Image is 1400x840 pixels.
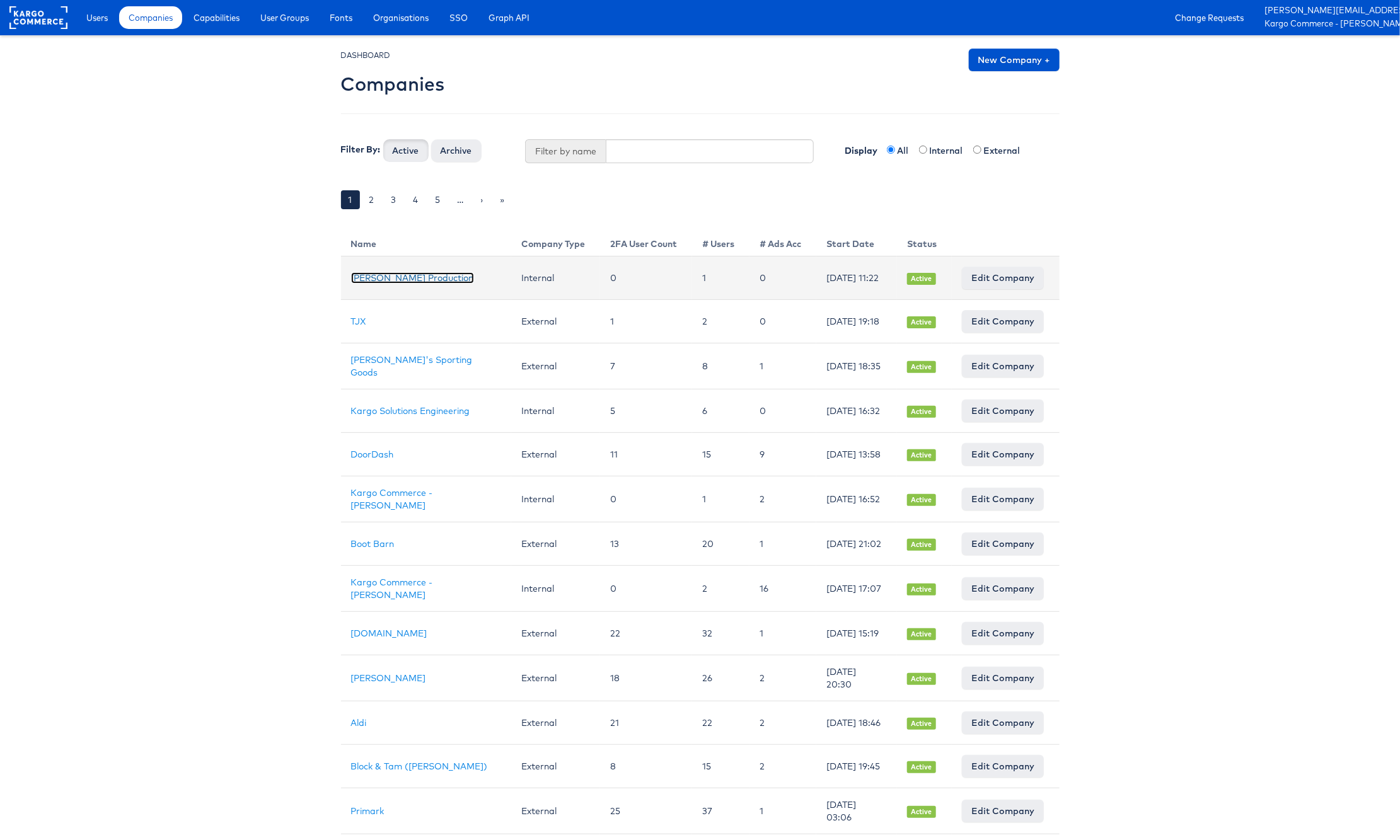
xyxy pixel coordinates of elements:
[364,6,438,29] a: Organisations
[600,343,692,389] td: 7
[907,494,936,506] span: Active
[406,190,426,209] a: 4
[184,6,249,29] a: Capabilities
[749,343,816,389] td: 1
[600,256,692,300] td: 0
[692,788,749,834] td: 37
[692,227,749,256] th: # Users
[1166,6,1253,29] a: Change Requests
[692,655,749,701] td: 26
[749,300,816,343] td: 0
[428,190,448,209] a: 5
[962,577,1044,600] a: Edit Company
[320,6,362,29] a: Fonts
[692,566,749,612] td: 2
[816,389,897,433] td: [DATE] 16:32
[511,227,600,256] th: Company Type
[816,566,897,612] td: [DATE] 17:07
[341,74,445,95] h2: Companies
[383,139,429,162] button: Active
[511,788,600,834] td: External
[749,701,816,745] td: 2
[511,566,600,612] td: Internal
[351,354,473,378] a: [PERSON_NAME]'s Sporting Goods
[749,522,816,566] td: 1
[511,300,600,343] td: External
[907,449,936,461] span: Active
[749,476,816,522] td: 2
[907,761,936,773] span: Active
[473,190,491,209] a: ›
[816,655,897,701] td: [DATE] 20:30
[1264,4,1391,18] a: [PERSON_NAME][EMAIL_ADDRESS][PERSON_NAME][DOMAIN_NAME]
[816,227,897,256] th: Start Date
[962,443,1044,466] a: Edit Company
[907,584,936,595] span: Active
[119,6,182,29] a: Companies
[194,11,240,24] span: Capabilities
[511,522,600,566] td: External
[749,612,816,655] td: 1
[77,6,117,29] a: Users
[351,449,394,460] a: DoorDash
[489,11,529,24] span: Graph API
[86,11,108,24] span: Users
[962,267,1044,289] a: Edit Company
[907,806,936,818] span: Active
[816,343,897,389] td: [DATE] 18:35
[692,476,749,522] td: 1
[816,476,897,522] td: [DATE] 16:52
[341,143,381,156] label: Filter By:
[692,701,749,745] td: 22
[600,300,692,343] td: 1
[525,139,606,163] span: Filter by name
[341,50,391,60] small: DASHBOARD
[969,49,1060,71] a: New Company +
[450,190,471,209] a: …
[962,355,1044,377] a: Edit Company
[251,6,318,29] a: User Groups
[749,788,816,834] td: 1
[600,476,692,522] td: 0
[816,300,897,343] td: [DATE] 19:18
[511,655,600,701] td: External
[692,745,749,788] td: 15
[479,6,539,29] a: Graph API
[816,788,897,834] td: [DATE] 03:06
[962,622,1044,645] a: Edit Company
[351,405,470,417] a: Kargo Solutions Engineering
[692,433,749,476] td: 15
[907,539,936,551] span: Active
[907,673,936,685] span: Active
[749,256,816,300] td: 0
[511,701,600,745] td: External
[692,522,749,566] td: 20
[600,433,692,476] td: 11
[962,532,1044,555] a: Edit Company
[962,755,1044,778] a: Edit Company
[511,612,600,655] td: External
[962,310,1044,333] a: Edit Company
[749,745,816,788] td: 2
[833,139,884,157] label: Display
[907,273,936,285] span: Active
[493,190,512,209] a: »
[962,667,1044,689] a: Edit Company
[907,406,936,418] span: Active
[600,612,692,655] td: 22
[962,711,1044,734] a: Edit Company
[816,433,897,476] td: [DATE] 13:58
[816,612,897,655] td: [DATE] 15:19
[351,628,427,639] a: [DOMAIN_NAME]
[816,745,897,788] td: [DATE] 19:45
[907,316,936,328] span: Active
[351,761,488,772] a: Block & Tam ([PERSON_NAME])
[351,577,433,601] a: Kargo Commerce - [PERSON_NAME]
[600,522,692,566] td: 13
[600,655,692,701] td: 18
[511,343,600,389] td: External
[930,144,971,157] label: Internal
[600,389,692,433] td: 5
[749,227,816,256] th: # Ads Acc
[816,701,897,745] td: [DATE] 18:46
